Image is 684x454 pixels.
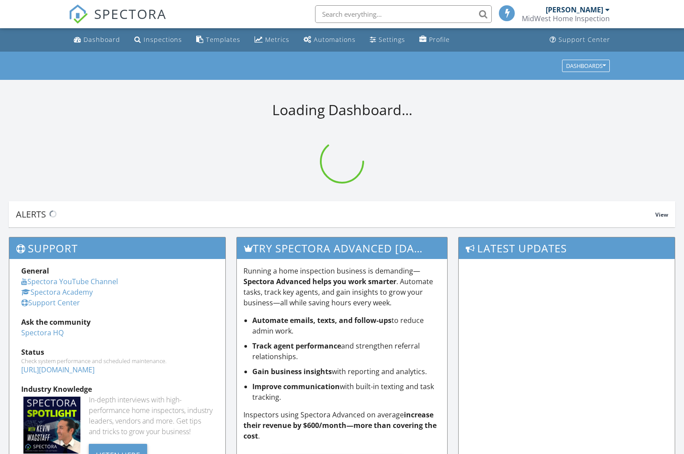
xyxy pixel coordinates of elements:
[237,237,448,259] h3: Try spectora advanced [DATE]
[21,328,64,338] a: Spectora HQ
[16,208,655,220] div: Alerts
[314,35,356,44] div: Automations
[562,60,610,72] button: Dashboards
[546,32,614,48] a: Support Center
[655,211,668,218] span: View
[546,5,603,14] div: [PERSON_NAME]
[251,32,293,48] a: Metrics
[21,384,213,394] div: Industry Knowledge
[243,409,441,441] p: Inspectors using Spectora Advanced on average .
[89,394,213,437] div: In-depth interviews with high-performance home inspectors, industry leaders, vendors and more. Ge...
[265,35,289,44] div: Metrics
[429,35,450,44] div: Profile
[23,397,80,454] img: Spectoraspolightmain
[252,382,340,391] strong: Improve communication
[68,12,167,30] a: SPECTORA
[21,266,49,276] strong: General
[193,32,244,48] a: Templates
[243,277,396,286] strong: Spectora Advanced helps you work smarter
[21,365,95,375] a: [URL][DOMAIN_NAME]
[94,4,167,23] span: SPECTORA
[144,35,182,44] div: Inspections
[315,5,492,23] input: Search everything...
[522,14,610,23] div: MidWest Home Inspection
[21,277,118,286] a: Spectora YouTube Channel
[252,341,441,362] li: and strengthen referral relationships.
[252,315,441,336] li: to reduce admin work.
[21,317,213,327] div: Ask the community
[300,32,359,48] a: Automations (Basic)
[459,237,675,259] h3: Latest Updates
[416,32,453,48] a: Company Profile
[559,35,610,44] div: Support Center
[252,366,441,377] li: with reporting and analytics.
[84,35,120,44] div: Dashboard
[566,63,606,69] div: Dashboards
[68,4,88,24] img: The Best Home Inspection Software - Spectora
[366,32,409,48] a: Settings
[131,32,186,48] a: Inspections
[243,266,441,308] p: Running a home inspection business is demanding— . Automate tasks, track key agents, and gain ins...
[70,32,124,48] a: Dashboard
[21,357,213,364] div: Check system performance and scheduled maintenance.
[252,367,332,376] strong: Gain business insights
[252,381,441,402] li: with built-in texting and task tracking.
[21,298,80,308] a: Support Center
[21,287,93,297] a: Spectora Academy
[379,35,405,44] div: Settings
[243,410,437,441] strong: increase their revenue by $600/month—more than covering the cost
[21,347,213,357] div: Status
[252,341,341,351] strong: Track agent performance
[206,35,240,44] div: Templates
[252,315,391,325] strong: Automate emails, texts, and follow-ups
[9,237,225,259] h3: Support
